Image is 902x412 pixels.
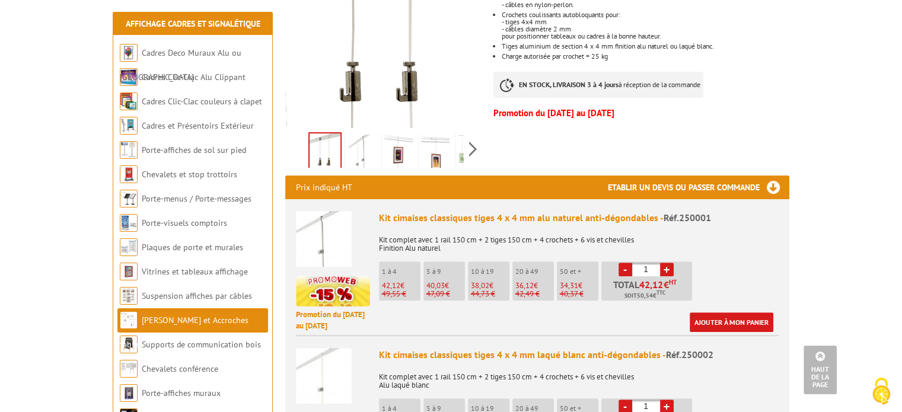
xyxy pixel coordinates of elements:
[493,72,703,98] p: à réception de la commande
[120,44,138,62] img: Cadres Deco Muraux Alu ou Bois
[690,312,773,332] a: Ajouter à mon panier
[382,267,420,276] p: 1 à 4
[296,175,352,199] p: Prix indiqué HT
[502,11,789,18] p: Crochets coulissants autobloquants pour:
[142,339,261,350] a: Supports de communication bois
[142,290,252,301] a: Suspension affiches par câbles
[379,365,779,389] p: Kit complet avec 1 rail 150 cm + 2 tiges 150 cm + 4 crochets + 6 vis et chevilles Alu laqué blanc
[296,309,370,331] p: Promotion du [DATE] au [DATE]
[120,263,138,280] img: Vitrines et tableaux affichage
[142,72,246,82] a: Cadres Clic-Clac Alu Clippant
[624,291,665,301] span: Soit €
[519,80,619,89] strong: EN STOCK, LIVRAISON 3 à 4 jours
[560,290,598,298] p: 40,37 €
[120,315,248,350] a: [PERSON_NAME] et Accroches tableaux
[669,278,677,286] sup: HT
[310,133,340,170] img: 250004_250003_kit_cimaise_cable_nylon_perlon.jpg
[515,290,554,298] p: 42,49 €
[664,212,711,223] span: Réf.250001
[866,376,896,406] img: Cookies (fenêtre modale)
[560,280,578,290] span: 34,31
[656,289,665,296] sup: TTC
[142,218,227,228] a: Porte-visuels comptoirs
[120,384,138,402] img: Porte-affiches muraux
[142,145,246,155] a: Porte-affiches de sol sur pied
[120,287,138,305] img: Suspension affiches par câbles
[664,280,669,289] span: €
[804,346,837,394] a: Haut de la page
[379,228,779,253] p: Kit complet avec 1 rail 150 cm + 2 tiges 150 cm + 4 crochets + 6 vis et chevilles Finition Alu na...
[382,280,400,290] span: 42,12
[560,282,598,290] p: €
[142,120,254,131] a: Cadres et Présentoirs Extérieur
[502,43,789,50] li: Tiges aluminium de section 4 x 4 mm finition alu naturel ou laqué blanc.
[120,141,138,159] img: Porte-affiches de sol sur pied
[120,190,138,207] img: Porte-menus / Porte-messages
[471,267,509,276] p: 10 à 19
[639,280,664,289] span: 42,12
[296,348,352,404] img: Kit cimaises classiques tiges 4 x 4 mm laqué blanc anti-dégondables
[421,135,450,171] img: cimaises_classiques_pour_tableaux_systeme_accroche_cadre_250001_4bis.jpg
[120,47,241,82] a: Cadres Deco Muraux Alu ou [GEOGRAPHIC_DATA]
[471,280,489,290] span: 38,02
[296,276,370,306] img: promotion
[471,282,509,290] p: €
[142,193,251,204] a: Porte-menus / Porte-messages
[458,135,486,171] img: 250014_rail_alu_horizontal_tiges_cables.jpg
[604,280,692,301] p: Total
[296,211,352,267] img: Kit cimaises classiques tiges 4 x 4 mm alu naturel anti-dégondables
[426,280,445,290] span: 40,03
[120,92,138,110] img: Cadres Clic-Clac couleurs à clapet
[384,135,413,171] img: cimaises_classiques_pour_tableaux_systeme_accroche_cadre_250001_1bis.jpg
[426,290,465,298] p: 47,09 €
[120,214,138,232] img: Porte-visuels comptoirs
[515,267,554,276] p: 20 à 49
[637,291,653,301] span: 50,54
[379,348,779,362] div: Kit cimaises classiques tiges 4 x 4 mm laqué blanc anti-dégondables -
[142,266,248,277] a: Vitrines et tableaux affichage
[426,267,465,276] p: 5 à 9
[120,238,138,256] img: Plaques de porte et murales
[382,282,420,290] p: €
[560,267,598,276] p: 50 et +
[666,349,713,360] span: Réf.250002
[120,165,138,183] img: Chevalets et stop trottoirs
[502,53,789,60] li: Charge autorisée par crochet = 25 kg
[467,139,479,159] span: Next
[120,360,138,378] img: Chevalets conférence
[660,263,674,276] a: +
[493,110,789,117] p: Promotion du [DATE] au [DATE]
[142,363,218,374] a: Chevalets conférence
[142,388,221,398] a: Porte-affiches muraux
[502,18,789,25] p: - tiges 4x4 mm
[142,242,243,253] a: Plaques de porte et murales
[471,290,509,298] p: 44,73 €
[142,169,237,180] a: Chevalets et stop trottoirs
[120,311,138,329] img: Cimaises et Accroches tableaux
[348,135,376,171] img: 250001_250002_kit_cimaise_accroche_anti_degondable.jpg
[382,290,420,298] p: 49,55 €
[515,280,534,290] span: 36,12
[126,18,260,29] a: Affichage Cadres et Signalétique
[142,96,262,107] a: Cadres Clic-Clac couleurs à clapet
[860,372,902,412] button: Cookies (fenêtre modale)
[502,25,789,33] p: - câbles diamètre 2 mm
[608,175,789,199] h3: Etablir un devis ou passer commande
[120,117,138,135] img: Cadres et Présentoirs Extérieur
[502,1,789,8] p: - câbles en nylon-perlon.
[515,282,554,290] p: €
[502,33,789,40] p: pour positionner tableaux ou cadres à la bonne hauteur.
[426,282,465,290] p: €
[379,211,779,225] div: Kit cimaises classiques tiges 4 x 4 mm alu naturel anti-dégondables -
[619,263,632,276] a: -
